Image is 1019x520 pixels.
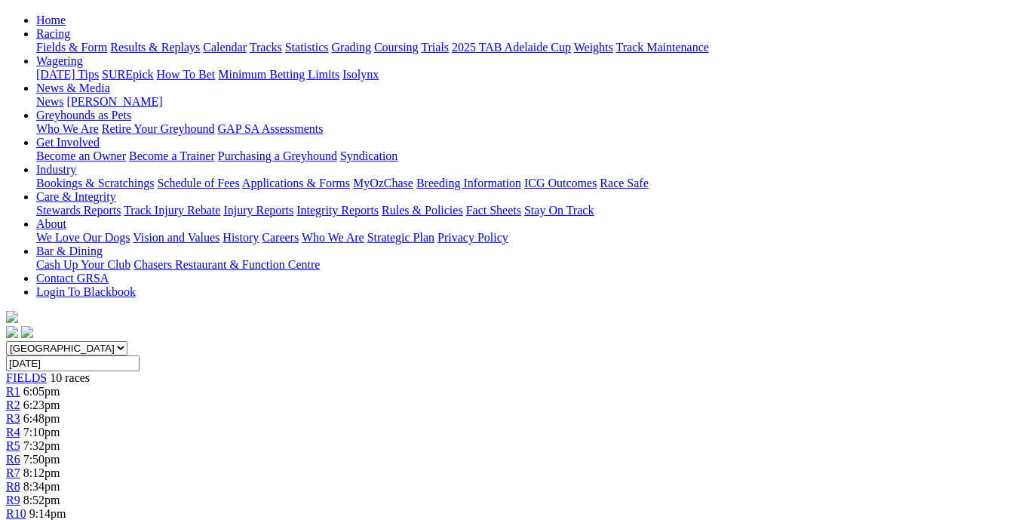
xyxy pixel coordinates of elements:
[218,122,324,135] a: GAP SA Assessments
[21,326,33,338] img: twitter.svg
[36,177,1013,190] div: Industry
[23,398,60,411] span: 6:23pm
[242,177,350,189] a: Applications & Forms
[29,507,66,520] span: 9:14pm
[36,41,1013,54] div: Racing
[23,494,60,506] span: 8:52pm
[134,258,320,271] a: Chasers Restaurant & Function Centre
[6,398,20,411] a: R2
[36,41,107,54] a: Fields & Form
[353,177,413,189] a: MyOzChase
[524,177,597,189] a: ICG Outcomes
[36,68,99,81] a: [DATE] Tips
[36,122,1013,136] div: Greyhounds as Pets
[23,385,60,398] span: 6:05pm
[129,149,215,162] a: Become a Trainer
[66,95,162,108] a: [PERSON_NAME]
[437,231,508,244] a: Privacy Policy
[36,245,103,257] a: Bar & Dining
[600,177,648,189] a: Race Safe
[36,27,70,40] a: Racing
[6,385,20,398] a: R1
[102,122,215,135] a: Retire Your Greyhound
[285,41,329,54] a: Statistics
[6,466,20,479] a: R7
[382,204,463,217] a: Rules & Policies
[36,272,109,285] a: Contact GRSA
[421,41,449,54] a: Trials
[6,494,20,506] a: R9
[466,204,521,217] a: Fact Sheets
[6,439,20,452] a: R5
[36,258,130,271] a: Cash Up Your Club
[6,507,26,520] a: R10
[6,355,140,371] input: Select date
[36,204,1013,217] div: Care & Integrity
[36,95,1013,109] div: News & Media
[36,82,110,94] a: News & Media
[23,480,60,493] span: 8:34pm
[302,231,364,244] a: Who We Are
[223,231,259,244] a: History
[332,41,371,54] a: Grading
[262,231,299,244] a: Careers
[36,231,1013,245] div: About
[616,41,709,54] a: Track Maintenance
[23,466,60,479] span: 8:12pm
[6,453,20,466] a: R6
[36,109,131,122] a: Greyhounds as Pets
[133,231,219,244] a: Vision and Values
[574,41,613,54] a: Weights
[36,217,66,230] a: About
[218,149,337,162] a: Purchasing a Greyhound
[203,41,247,54] a: Calendar
[250,41,282,54] a: Tracks
[6,426,20,438] a: R4
[36,285,136,298] a: Login To Blackbook
[36,231,130,244] a: We Love Our Dogs
[36,122,99,135] a: Who We Are
[36,68,1013,82] div: Wagering
[6,480,20,493] a: R8
[124,204,220,217] a: Track Injury Rebate
[452,41,571,54] a: 2025 TAB Adelaide Cup
[157,68,216,81] a: How To Bet
[6,412,20,425] a: R3
[340,149,397,162] a: Syndication
[374,41,419,54] a: Coursing
[36,54,83,67] a: Wagering
[342,68,379,81] a: Isolynx
[23,426,60,438] span: 7:10pm
[223,204,293,217] a: Injury Reports
[296,204,379,217] a: Integrity Reports
[36,163,76,176] a: Industry
[6,311,18,323] img: logo-grsa-white.png
[36,258,1013,272] div: Bar & Dining
[218,68,339,81] a: Minimum Betting Limits
[36,177,154,189] a: Bookings & Scratchings
[36,149,1013,163] div: Get Involved
[36,136,100,149] a: Get Involved
[36,149,126,162] a: Become an Owner
[36,14,66,26] a: Home
[524,204,594,217] a: Stay On Track
[23,439,60,452] span: 7:32pm
[6,326,18,338] img: facebook.svg
[102,68,153,81] a: SUREpick
[23,412,60,425] span: 6:48pm
[6,371,47,384] a: FIELDS
[36,95,63,108] a: News
[50,371,90,384] span: 10 races
[23,453,60,466] span: 7:50pm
